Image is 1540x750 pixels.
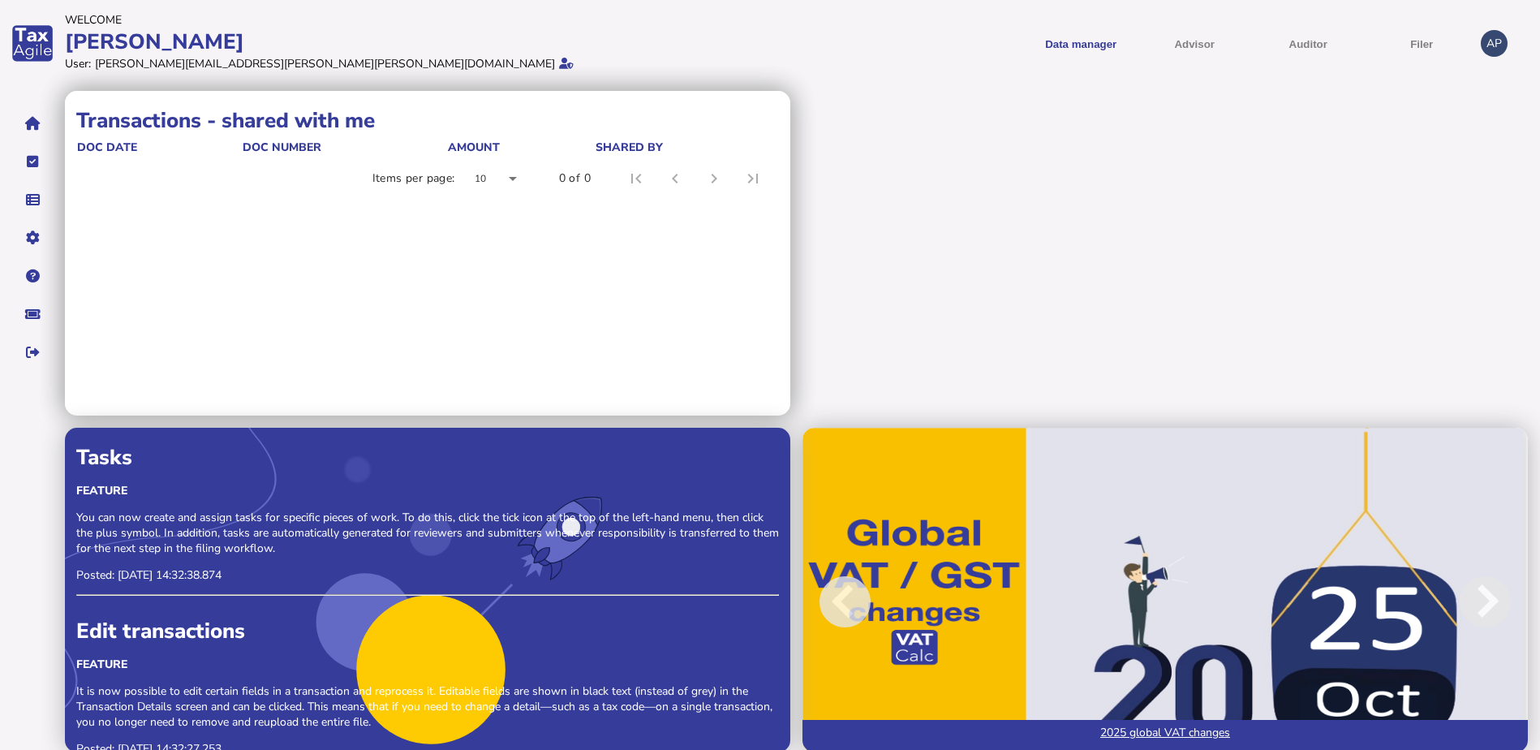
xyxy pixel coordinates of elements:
button: Filer [1370,24,1473,63]
div: Tasks [76,443,779,472]
div: Edit transactions [76,617,779,645]
div: Feature [76,483,779,498]
p: It is now possible to edit certain fields in a transaction and reprocess it. Editable fields are ... [76,683,779,730]
button: Shows a dropdown of VAT Advisor options [1143,24,1245,63]
div: [PERSON_NAME][EMAIL_ADDRESS][PERSON_NAME][PERSON_NAME][DOMAIN_NAME] [95,56,555,71]
button: Next page [695,159,733,198]
button: Auditor [1257,24,1359,63]
button: Help pages [15,259,49,293]
button: Sign out [15,335,49,369]
div: User: [65,56,91,71]
div: Amount [448,140,594,155]
div: doc date [77,140,241,155]
button: Data manager [15,183,49,217]
button: Manage settings [15,221,49,255]
menu: navigate products [773,24,1473,63]
div: doc number [243,140,321,155]
div: Amount [448,140,500,155]
button: Home [15,106,49,140]
div: shared by [596,140,663,155]
div: Feature [76,657,779,672]
button: Tasks [15,144,49,179]
i: Email verified [559,58,574,69]
button: Last page [733,159,772,198]
button: Previous page [656,159,695,198]
button: Shows a dropdown of Data manager options [1030,24,1132,63]
div: doc date [77,140,137,155]
div: shared by [596,140,775,155]
h1: Transactions - shared with me [76,106,779,135]
button: First page [617,159,656,198]
div: [PERSON_NAME] [65,28,765,56]
div: Items per page: [372,170,455,187]
p: Posted: [DATE] 14:32:38.874 [76,567,779,583]
div: 0 of 0 [559,170,591,187]
div: doc number [243,140,446,155]
button: Raise a support ticket [15,297,49,331]
p: You can now create and assign tasks for specific pieces of work. To do this, click the tick icon ... [76,510,779,556]
div: Profile settings [1481,30,1508,57]
div: Welcome [65,12,765,28]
